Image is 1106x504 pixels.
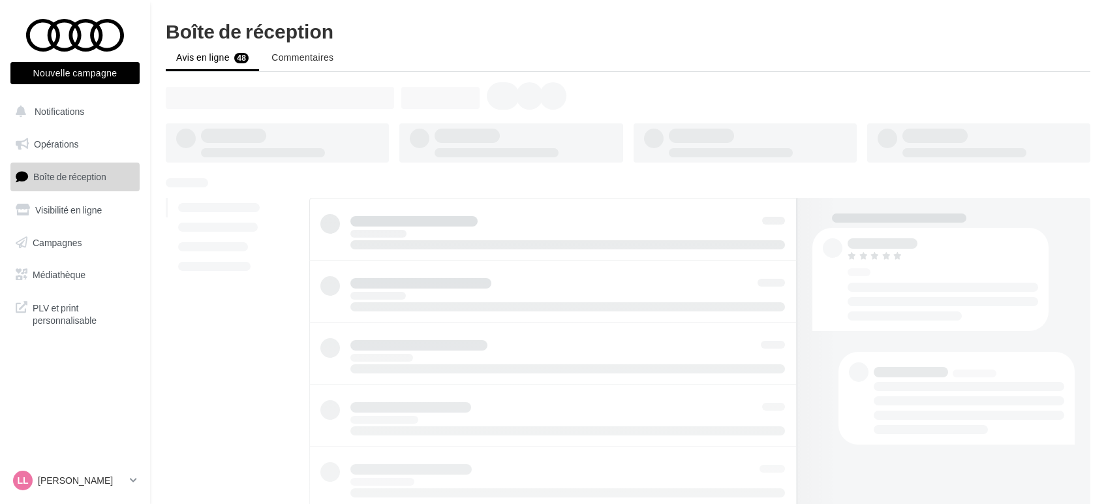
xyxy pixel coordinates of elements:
[33,269,85,280] span: Médiathèque
[8,229,142,257] a: Campagnes
[8,163,142,191] a: Boîte de réception
[10,62,140,84] button: Nouvelle campagne
[8,98,137,125] button: Notifications
[271,52,333,63] span: Commentaires
[38,474,125,487] p: [PERSON_NAME]
[8,197,142,224] a: Visibilité en ligne
[33,299,134,327] span: PLV et print personnalisable
[8,261,142,289] a: Médiathèque
[33,236,82,247] span: Campagnes
[33,171,106,182] span: Boîte de réception
[10,468,140,493] a: LL [PERSON_NAME]
[8,294,142,332] a: PLV et print personnalisable
[34,138,78,150] span: Opérations
[17,474,28,487] span: LL
[8,131,142,158] a: Opérations
[35,106,84,117] span: Notifications
[35,204,102,215] span: Visibilité en ligne
[166,21,1090,40] div: Boîte de réception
